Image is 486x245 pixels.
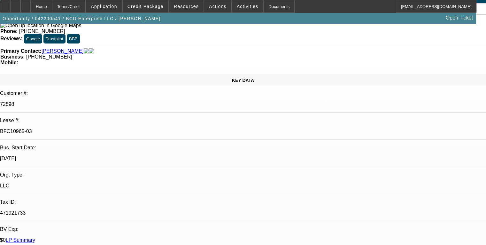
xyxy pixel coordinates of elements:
span: [PHONE_NUMBER] [19,28,65,34]
button: Google [24,34,42,43]
a: LP Summary [6,237,35,243]
button: Application [86,0,122,12]
strong: Mobile: [0,60,18,65]
button: Credit Package [123,0,168,12]
img: linkedin-icon.png [89,48,94,54]
span: [PHONE_NUMBER] [26,54,72,59]
button: Trustpilot [43,34,65,43]
span: Opportunity / 042200541 / BCD Enterprise LLC / [PERSON_NAME] [3,16,160,21]
button: BBB [67,34,80,43]
span: Activities [237,4,258,9]
span: Resources [174,4,199,9]
span: KEY DATA [232,78,254,83]
strong: Reviews: [0,36,22,41]
span: Actions [209,4,227,9]
strong: Business: [0,54,25,59]
button: Resources [169,0,204,12]
button: Activities [232,0,263,12]
a: Open Ticket [443,12,475,23]
span: Application [91,4,117,9]
strong: Phone: [0,28,18,34]
img: facebook-icon.png [84,48,89,54]
a: [PERSON_NAME] [42,48,84,54]
a: View Google Maps [0,23,81,28]
strong: Primary Contact: [0,48,42,54]
span: Credit Package [127,4,164,9]
button: Actions [204,0,231,12]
